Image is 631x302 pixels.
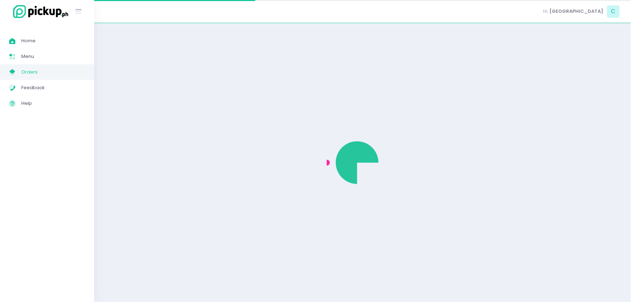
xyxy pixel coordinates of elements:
[550,8,604,15] span: [GEOGRAPHIC_DATA]
[21,52,85,61] span: Menu
[607,5,620,18] span: C
[21,68,85,77] span: Orders
[9,4,69,19] img: logo
[543,8,549,15] span: Hi,
[21,83,85,92] span: Feedback
[21,36,85,45] span: Home
[21,99,85,108] span: Help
